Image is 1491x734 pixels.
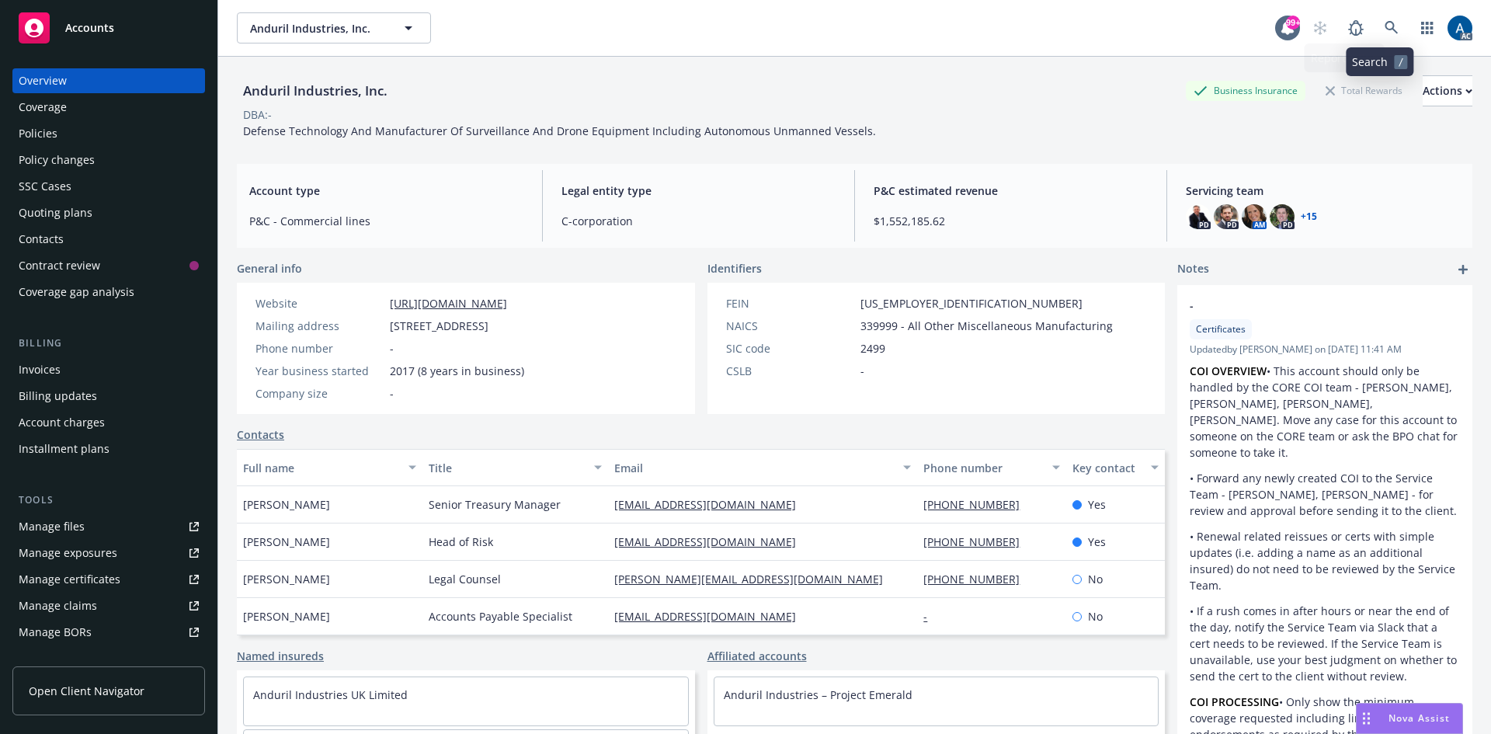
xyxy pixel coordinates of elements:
[12,148,205,172] a: Policy changes
[249,183,523,199] span: Account type
[12,514,205,539] a: Manage files
[250,20,384,37] span: Anduril Industries, Inc.
[19,620,92,645] div: Manage BORs
[1186,81,1305,100] div: Business Insurance
[1388,711,1450,725] span: Nova Assist
[12,492,205,508] div: Tools
[614,534,808,549] a: [EMAIL_ADDRESS][DOMAIN_NAME]
[253,687,408,702] a: Anduril Industries UK Limited
[561,213,836,229] span: C-corporation
[12,620,205,645] a: Manage BORs
[19,95,67,120] div: Coverage
[237,449,422,486] button: Full name
[429,460,585,476] div: Title
[237,648,324,664] a: Named insureds
[1270,204,1295,229] img: photo
[1186,204,1211,229] img: photo
[12,253,205,278] a: Contract review
[917,449,1065,486] button: Phone number
[1088,608,1103,624] span: No
[12,336,205,351] div: Billing
[243,106,272,123] div: DBA: -
[12,541,205,565] a: Manage exposures
[390,340,394,357] span: -
[874,213,1148,229] span: $1,552,185.62
[429,571,501,587] span: Legal Counsel
[12,357,205,382] a: Invoices
[614,460,894,476] div: Email
[726,318,854,334] div: NAICS
[12,410,205,435] a: Account charges
[29,683,144,699] span: Open Client Navigator
[19,357,61,382] div: Invoices
[1376,12,1407,43] a: Search
[12,95,205,120] a: Coverage
[1286,16,1300,30] div: 99+
[249,213,523,229] span: P&C - Commercial lines
[390,296,507,311] a: [URL][DOMAIN_NAME]
[243,496,330,513] span: [PERSON_NAME]
[860,318,1113,334] span: 339999 - All Other Miscellaneous Manufacturing
[608,449,917,486] button: Email
[726,363,854,379] div: CSLB
[1423,75,1472,106] button: Actions
[19,68,67,93] div: Overview
[19,593,97,618] div: Manage claims
[243,460,399,476] div: Full name
[12,227,205,252] a: Contacts
[860,363,864,379] span: -
[390,363,524,379] span: 2017 (8 years in business)
[1423,76,1472,106] div: Actions
[707,260,762,277] span: Identifiers
[255,340,384,357] div: Phone number
[19,227,64,252] div: Contacts
[12,121,205,146] a: Policies
[12,437,205,461] a: Installment plans
[19,174,71,199] div: SSC Cases
[1190,694,1279,709] strong: COI PROCESSING
[726,295,854,311] div: FEIN
[19,514,85,539] div: Manage files
[874,183,1148,199] span: P&C estimated revenue
[1242,204,1267,229] img: photo
[429,608,572,624] span: Accounts Payable Specialist
[1177,260,1209,279] span: Notes
[390,318,488,334] span: [STREET_ADDRESS]
[429,534,493,550] span: Head of Risk
[1190,297,1420,314] span: -
[12,280,205,304] a: Coverage gap analysis
[243,608,330,624] span: [PERSON_NAME]
[19,148,95,172] div: Policy changes
[614,609,808,624] a: [EMAIL_ADDRESS][DOMAIN_NAME]
[12,200,205,225] a: Quoting plans
[19,280,134,304] div: Coverage gap analysis
[614,572,895,586] a: [PERSON_NAME][EMAIL_ADDRESS][DOMAIN_NAME]
[12,68,205,93] a: Overview
[1190,470,1460,519] p: • Forward any newly created COI to the Service Team - [PERSON_NAME], [PERSON_NAME] - for review a...
[1318,81,1410,100] div: Total Rewards
[65,22,114,34] span: Accounts
[1072,460,1142,476] div: Key contact
[923,572,1032,586] a: [PHONE_NUMBER]
[243,123,876,138] span: Defense Technology And Manufacturer Of Surveillance And Drone Equipment Including Autonomous Unma...
[1088,571,1103,587] span: No
[12,646,205,671] a: Summary of insurance
[1190,528,1460,593] p: • Renewal related reissues or certs with simple updates (i.e. adding a name as an additional insu...
[1454,260,1472,279] a: add
[923,497,1032,512] a: [PHONE_NUMBER]
[923,609,940,624] a: -
[19,567,120,592] div: Manage certificates
[12,384,205,409] a: Billing updates
[1190,364,1267,378] strong: COI OVERVIEW
[243,534,330,550] span: [PERSON_NAME]
[614,497,808,512] a: [EMAIL_ADDRESS][DOMAIN_NAME]
[237,81,394,101] div: Anduril Industries, Inc.
[255,385,384,402] div: Company size
[19,437,109,461] div: Installment plans
[12,567,205,592] a: Manage certificates
[12,593,205,618] a: Manage claims
[1214,204,1239,229] img: photo
[1412,12,1443,43] a: Switch app
[860,340,885,357] span: 2499
[923,534,1032,549] a: [PHONE_NUMBER]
